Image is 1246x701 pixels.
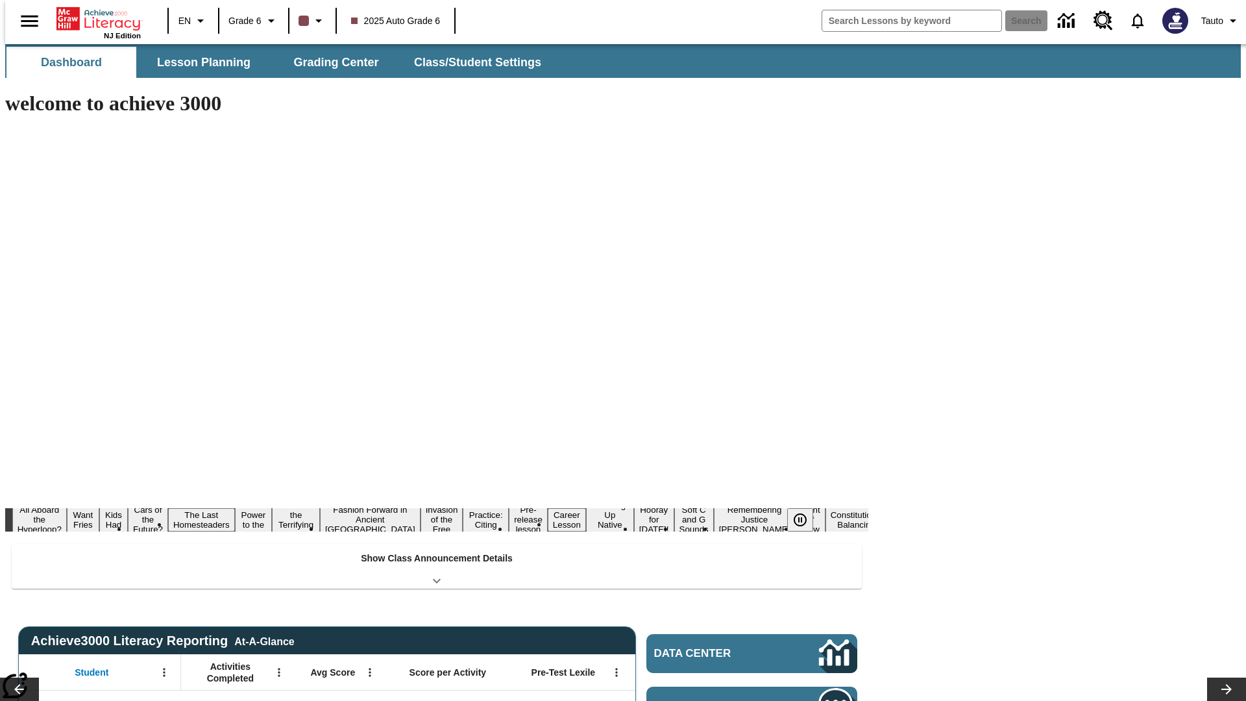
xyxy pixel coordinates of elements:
img: Avatar [1162,8,1188,34]
button: Open Menu [607,663,626,682]
span: Tauto [1201,14,1223,28]
span: Student [75,667,108,678]
div: At-A-Glance [234,633,294,648]
span: Score per Activity [409,667,487,678]
button: Open Menu [154,663,174,682]
button: Slide 10 Mixed Practice: Citing Evidence [463,498,509,541]
button: Lesson carousel, Next [1207,678,1246,701]
span: Activities Completed [188,661,273,684]
button: Slide 16 Remembering Justice O'Connor [714,503,796,536]
button: Lesson Planning [139,47,269,78]
div: SubNavbar [5,44,1241,78]
button: Language: EN, Select a language [173,9,214,32]
button: Grading Center [271,47,401,78]
p: Show Class Announcement Details [361,552,513,565]
button: Slide 14 Hooray for Constitution Day! [634,503,674,536]
button: Open side menu [10,2,49,40]
span: Pre-Test Lexile [531,667,596,678]
div: SubNavbar [5,47,553,78]
button: Grade: Grade 6, Select a grade [223,9,284,32]
button: Slide 5 The Last Homesteaders [168,508,235,532]
button: Pause [787,508,813,532]
button: Slide 2 Do You Want Fries With That? [67,489,99,551]
button: Slide 1 All Aboard the Hyperloop? [12,503,67,536]
span: Avg Score [310,667,355,678]
div: Show Class Announcement Details [12,544,862,589]
button: Slide 9 The Invasion of the Free CD [421,493,463,546]
button: Slide 4 Cars of the Future? [128,503,168,536]
button: Slide 13 Cooking Up Native Traditions [586,498,634,541]
input: search field [822,10,1001,31]
button: Open Menu [360,663,380,682]
a: Data Center [1050,3,1086,39]
button: Slide 7 Attack of the Terrifying Tomatoes [272,498,320,541]
div: Home [56,5,141,40]
button: Dashboard [6,47,136,78]
a: Resource Center, Will open in new tab [1086,3,1121,38]
button: Class color is dark brown. Change class color [293,9,332,32]
a: Data Center [646,634,857,673]
button: Slide 3 Dirty Jobs Kids Had To Do [99,489,128,551]
button: Select a new avatar [1154,4,1196,38]
span: Grade 6 [228,14,262,28]
span: 2025 Auto Grade 6 [351,14,441,28]
span: NJ Edition [104,32,141,40]
h1: welcome to achieve 3000 [5,92,868,116]
a: Home [56,6,141,32]
span: Achieve3000 Literacy Reporting [31,633,295,648]
span: Data Center [654,647,776,660]
a: Notifications [1121,4,1154,38]
button: Profile/Settings [1196,9,1246,32]
button: Class/Student Settings [404,47,552,78]
button: Slide 12 Career Lesson [548,508,586,532]
button: Slide 6 Solar Power to the People [235,498,273,541]
button: Open Menu [269,663,289,682]
button: Slide 8 Fashion Forward in Ancient Rome [320,503,421,536]
span: EN [178,14,191,28]
button: Slide 18 The Constitution's Balancing Act [825,498,888,541]
button: Slide 15 Soft C and G Sounds [674,503,714,536]
button: Slide 11 Pre-release lesson [509,503,548,536]
div: Pause [787,508,826,532]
